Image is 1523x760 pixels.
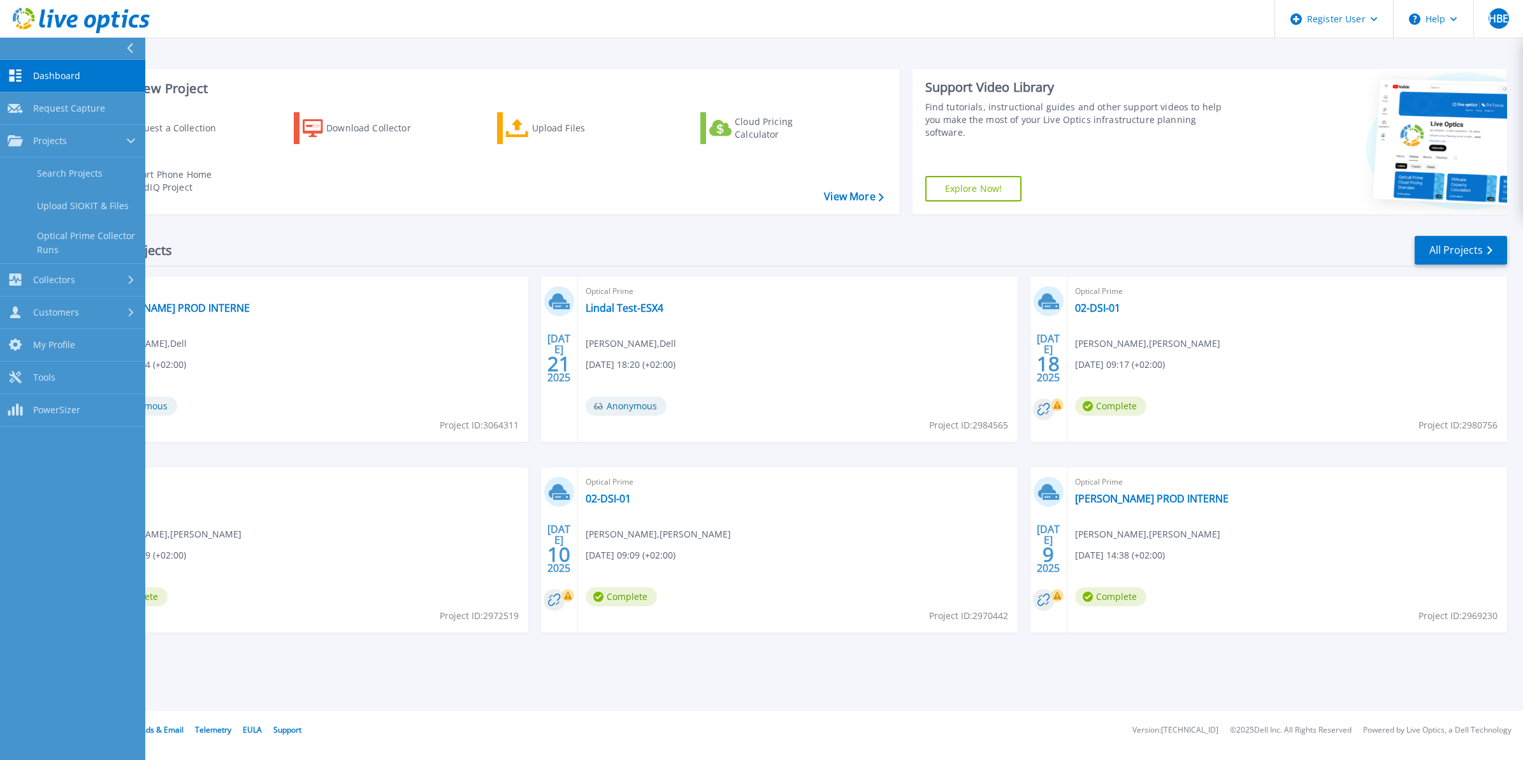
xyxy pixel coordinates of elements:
div: [DATE] 2025 [547,335,571,381]
a: Download Collector [294,112,436,144]
span: Project ID: 2972519 [440,609,519,623]
span: HBE [1489,13,1508,24]
span: Project ID: 2969230 [1418,609,1498,623]
a: 02-DSI-01 [1075,302,1120,314]
a: Telemetry [195,724,231,735]
span: Project ID: 3064311 [440,418,519,432]
a: Support [273,724,301,735]
span: [PERSON_NAME] , Dell [586,337,676,351]
span: Request Capture [33,103,105,114]
a: [PERSON_NAME] PROD INTERNE [1075,492,1229,505]
span: [DATE] 18:20 (+02:00) [586,358,675,372]
span: [DATE] 14:38 (+02:00) [1075,548,1165,562]
span: Collectors [33,274,75,286]
span: Project ID: 2970442 [929,609,1008,623]
div: [DATE] 2025 [1036,525,1060,572]
li: Powered by Live Optics, a Dell Technology [1363,726,1512,734]
li: Version: [TECHNICAL_ID] [1132,726,1218,734]
span: Complete [586,587,657,606]
a: Request a Collection [90,112,233,144]
li: © 2025 Dell Inc. All Rights Reserved [1230,726,1352,734]
div: [DATE] 2025 [1036,335,1060,381]
span: 9 [1043,549,1054,560]
span: Complete [1075,397,1146,416]
span: [PERSON_NAME] , [PERSON_NAME] [586,527,731,541]
span: [PERSON_NAME] , [PERSON_NAME] [1075,337,1220,351]
a: Upload Files [497,112,639,144]
span: [PERSON_NAME] , [PERSON_NAME] [96,527,242,541]
span: Optical Prime [96,284,521,298]
span: Dashboard [33,70,80,82]
span: Projects [33,135,67,147]
span: PowerSizer [33,404,80,416]
a: EULA [243,724,262,735]
span: Optical Prime [586,284,1010,298]
span: 21 [547,358,570,369]
span: Tools [33,372,55,383]
span: [PERSON_NAME] , [PERSON_NAME] [1075,527,1220,541]
div: Upload Files [532,115,634,141]
div: Find tutorials, instructional guides and other support videos to help you make the most of your L... [925,101,1232,139]
span: Optical Prime [1075,475,1499,489]
a: [PERSON_NAME] PROD INTERNE [96,302,250,314]
div: Support Video Library [925,79,1232,96]
span: Anonymous [586,397,667,416]
span: Optical Prime [586,475,1010,489]
a: 02-DSI-01 [586,492,631,505]
span: [DATE] 09:09 (+02:00) [586,548,675,562]
span: 18 [1037,358,1060,369]
a: View More [824,191,883,203]
a: All Projects [1415,236,1507,265]
span: My Profile [33,339,75,351]
div: Cloud Pricing Calculator [735,115,837,141]
div: [DATE] 2025 [547,525,571,572]
span: Customers [33,307,79,318]
div: Request a Collection [127,115,229,141]
span: [DATE] 09:17 (+02:00) [1075,358,1165,372]
span: Complete [1075,587,1146,606]
span: Project ID: 2980756 [1418,418,1498,432]
h3: Start a New Project [90,82,883,96]
a: Explore Now! [925,176,1022,201]
div: Download Collector [326,115,428,141]
a: Ads & Email [141,724,184,735]
span: Optical Prime [96,475,521,489]
a: Lindal Test-ESX4 [586,302,663,314]
span: Project ID: 2984565 [929,418,1008,432]
a: Cloud Pricing Calculator [700,112,842,144]
div: Import Phone Home CloudIQ Project [125,168,224,194]
span: Optical Prime [1075,284,1499,298]
span: 10 [547,549,570,560]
